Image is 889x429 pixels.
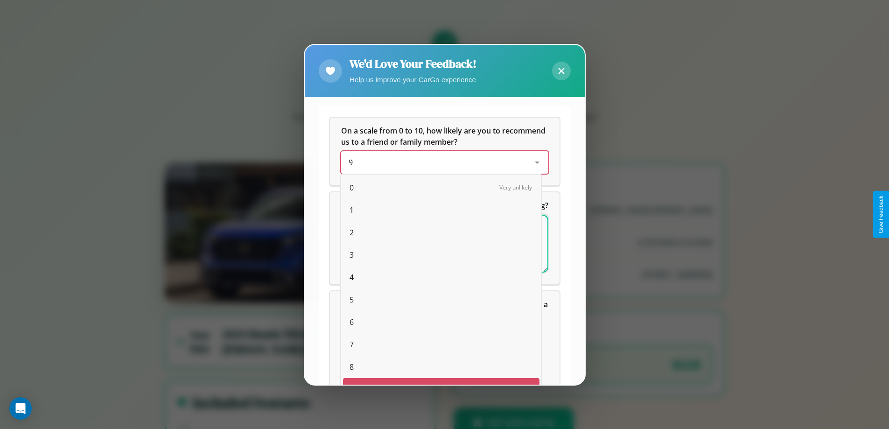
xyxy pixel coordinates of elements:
[350,73,476,86] p: Help us improve your CarGo experience
[343,333,539,356] div: 7
[350,249,354,260] span: 3
[350,272,354,283] span: 4
[350,56,476,71] h2: We'd Love Your Feedback!
[350,316,354,328] span: 6
[350,227,354,238] span: 2
[343,378,539,401] div: 9
[350,384,354,395] span: 9
[341,151,548,174] div: On a scale from 0 to 10, how likely are you to recommend us to a friend or family member?
[878,196,884,233] div: Give Feedback
[343,244,539,266] div: 3
[350,182,354,193] span: 0
[341,126,547,147] span: On a scale from 0 to 10, how likely are you to recommend us to a friend or family member?
[350,204,354,216] span: 1
[349,157,353,168] span: 9
[330,118,560,185] div: On a scale from 0 to 10, how likely are you to recommend us to a friend or family member?
[343,266,539,288] div: 4
[343,176,539,199] div: 0
[499,183,532,191] span: Very unlikely
[343,311,539,333] div: 6
[341,125,548,148] h5: On a scale from 0 to 10, how likely are you to recommend us to a friend or family member?
[350,294,354,305] span: 5
[9,397,32,420] div: Open Intercom Messenger
[343,356,539,378] div: 8
[341,299,550,321] span: Which of the following features do you value the most in a vehicle?
[350,339,354,350] span: 7
[343,199,539,221] div: 1
[343,288,539,311] div: 5
[350,361,354,373] span: 8
[341,200,548,211] span: What can we do to make your experience more satisfying?
[343,221,539,244] div: 2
